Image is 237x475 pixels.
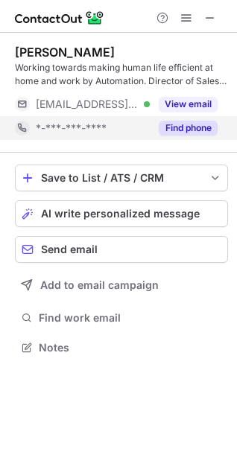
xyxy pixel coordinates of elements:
[15,200,228,227] button: AI write personalized message
[41,243,98,255] span: Send email
[15,9,104,27] img: ContactOut v5.3.10
[40,279,159,291] span: Add to email campaign
[15,337,228,358] button: Notes
[15,307,228,328] button: Find work email
[15,165,228,191] button: save-profile-one-click
[41,172,202,184] div: Save to List / ATS / CRM
[39,341,222,354] span: Notes
[159,97,218,112] button: Reveal Button
[15,45,115,60] div: [PERSON_NAME]
[15,236,228,263] button: Send email
[15,61,228,88] div: Working towards making human life efficient at home and work by Automation. Director of Sales & M...
[15,272,228,299] button: Add to email campaign
[41,208,200,220] span: AI write personalized message
[36,98,139,111] span: [EMAIL_ADDRESS][DOMAIN_NAME]
[39,311,222,325] span: Find work email
[159,121,218,136] button: Reveal Button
